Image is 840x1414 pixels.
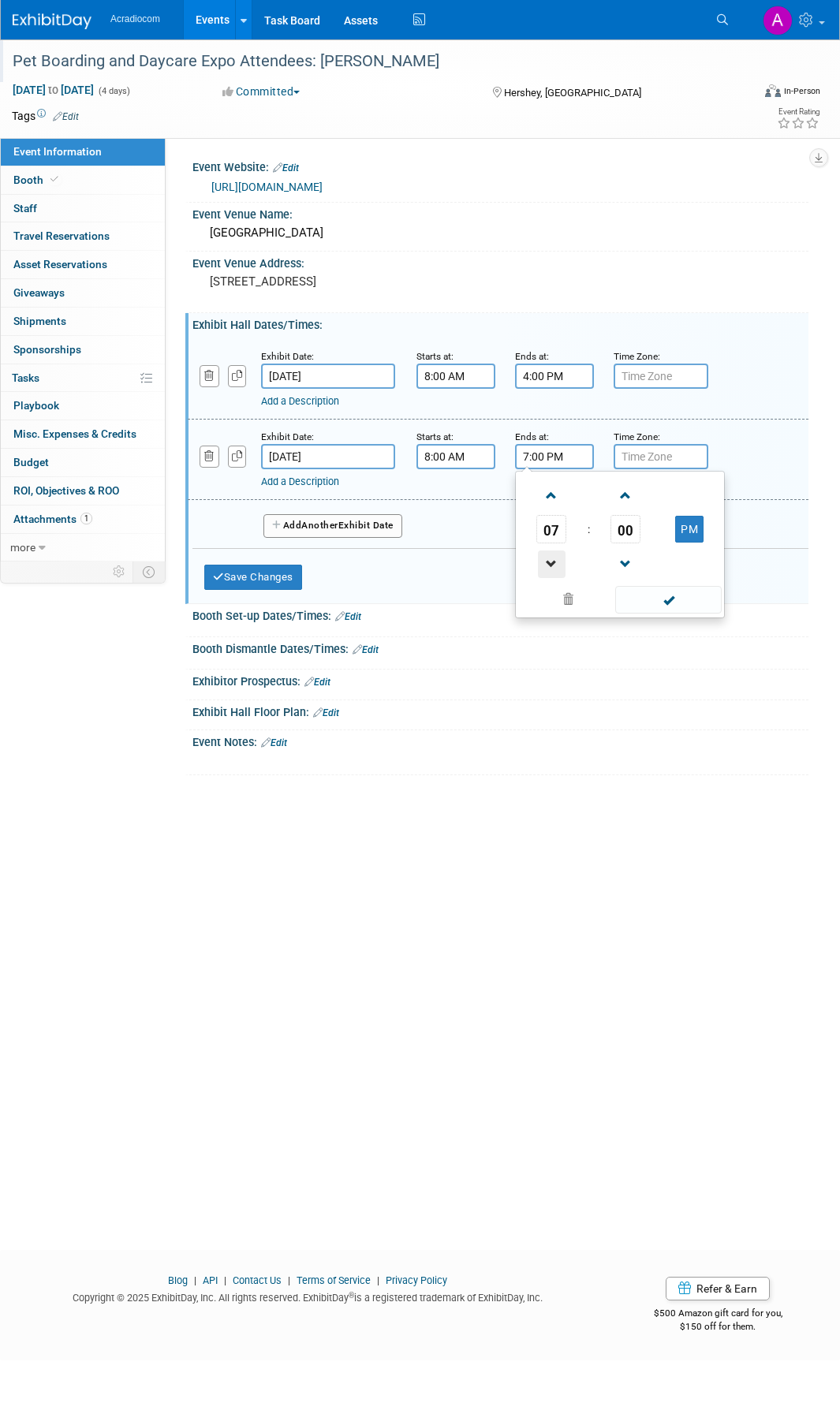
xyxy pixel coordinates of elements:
div: Booth Dismantle Dates/Times: [192,637,808,658]
div: Event Format [696,82,820,106]
img: Amanda Nazarko [763,6,793,35]
div: Event Rating [777,108,819,116]
a: Edit [273,162,299,173]
input: End Time [515,444,594,469]
a: Staff [1,195,165,222]
span: Event Information [13,145,102,158]
td: Tags [12,108,79,124]
span: Asset Reservations [13,258,107,270]
a: Misc. Expenses & Credits [1,420,165,448]
img: ExhibitDay [13,13,91,29]
a: Edit [261,737,287,748]
span: 1 [80,513,92,524]
span: Booth [13,173,62,186]
small: Exhibit Date: [261,431,314,442]
a: API [203,1274,218,1286]
a: Asset Reservations [1,251,165,278]
span: | [190,1274,200,1286]
span: Sponsorships [13,343,81,356]
img: Format-Inperson.png [765,84,781,97]
a: [URL][DOMAIN_NAME] [211,181,323,193]
a: Budget [1,449,165,476]
a: Done [614,590,723,612]
span: Giveaways [13,286,65,299]
input: End Time [515,364,594,389]
input: Date [261,364,395,389]
div: Exhibit Hall Dates/Times: [192,313,808,333]
span: | [373,1274,383,1286]
a: Edit [313,707,339,718]
input: Start Time [416,364,495,389]
a: more [1,534,165,561]
input: Start Time [416,444,495,469]
a: Edit [335,611,361,622]
a: Edit [53,111,79,122]
a: Add a Description [261,476,339,487]
span: Shipments [13,315,66,327]
div: $500 Amazon gift card for you, [627,1296,808,1333]
td: : [584,515,593,543]
a: Shipments [1,308,165,335]
span: | [284,1274,294,1286]
div: Exhibit Hall Floor Plan: [192,700,808,721]
input: Date [261,444,395,469]
span: Playbook [13,399,59,412]
span: to [46,84,61,96]
span: Acradiocom [110,13,160,24]
div: Event Venue Name: [192,203,808,222]
a: Blog [168,1274,188,1286]
small: Starts at: [416,351,454,362]
div: Event Venue Address: [192,252,808,271]
input: Time Zone [614,444,708,469]
button: Save Changes [204,565,302,590]
a: ROI, Objectives & ROO [1,477,165,505]
button: Committed [217,84,306,99]
a: Contact Us [233,1274,282,1286]
span: Hershey, [GEOGRAPHIC_DATA] [504,87,641,99]
div: Event Notes: [192,730,808,751]
span: Misc. Expenses & Credits [13,427,136,440]
a: Privacy Policy [386,1274,447,1286]
input: Time Zone [614,364,708,389]
a: Booth [1,166,165,194]
a: Decrement Minute [610,543,640,584]
a: Decrement Hour [536,543,566,584]
span: ROI, Objectives & ROO [13,484,119,497]
i: Booth reservation complete [50,175,58,184]
span: | [220,1274,230,1286]
a: Increment Minute [610,475,640,515]
span: (4 days) [97,86,130,96]
a: Event Information [1,138,165,166]
a: Giveaways [1,279,165,307]
td: Personalize Event Tab Strip [106,561,133,582]
div: Pet Boarding and Daycare Expo Attendees: [PERSON_NAME] [7,47,740,76]
a: Edit [353,644,379,655]
sup: ® [349,1291,354,1300]
span: Tasks [12,371,39,384]
a: Attachments1 [1,506,165,533]
small: Exhibit Date: [261,351,314,362]
div: In-Person [783,85,820,97]
div: Event Website: [192,155,808,176]
div: Exhibitor Prospectus: [192,670,808,690]
span: more [10,541,35,554]
div: [GEOGRAPHIC_DATA] [204,221,797,245]
button: PM [675,516,704,543]
small: Time Zone: [614,431,660,442]
div: Copyright © 2025 ExhibitDay, Inc. All rights reserved. ExhibitDay is a registered trademark of Ex... [12,1287,603,1305]
a: Clear selection [519,589,617,611]
div: $150 off for them. [627,1320,808,1334]
td: Toggle Event Tabs [133,561,166,582]
small: Starts at: [416,431,454,442]
span: Another [301,520,338,531]
a: Playbook [1,392,165,420]
pre: [STREET_ADDRESS] [210,274,431,289]
a: Refer & Earn [666,1277,770,1300]
small: Ends at: [515,431,549,442]
a: Tasks [1,364,165,392]
span: Attachments [13,513,92,525]
div: Booth Set-up Dates/Times: [192,604,808,625]
button: AddAnotherExhibit Date [263,514,402,538]
a: Edit [304,677,330,688]
span: Pick Hour [536,515,566,543]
